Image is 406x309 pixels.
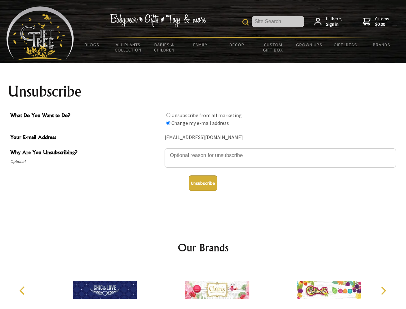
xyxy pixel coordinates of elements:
a: All Plants Collection [110,38,147,57]
img: product search [242,19,249,25]
a: Family [183,38,219,51]
label: Unsubscribe from all marketing [171,112,242,118]
a: Brands [364,38,400,51]
span: What Do You Want to Do? [10,111,161,121]
textarea: Why Are You Unsubscribing? [165,148,396,168]
button: Unsubscribe [189,175,217,191]
a: BLOGS [74,38,110,51]
img: Babyware - Gifts - Toys and more... [6,6,74,60]
button: Previous [16,284,30,298]
a: Babies & Children [146,38,183,57]
a: Gift Ideas [327,38,364,51]
strong: Sign in [326,22,342,27]
h2: Our Brands [13,240,393,255]
span: Hi there, [326,16,342,27]
span: Your E-mail Address [10,133,161,143]
span: 0 items [375,16,389,27]
h1: Unsubscribe [8,84,399,99]
input: What Do You Want to Do? [166,121,170,125]
a: 0 items$0.00 [363,16,389,27]
div: [EMAIL_ADDRESS][DOMAIN_NAME] [165,133,396,143]
span: Why Are You Unsubscribing? [10,148,161,158]
button: Next [376,284,390,298]
a: Hi there,Sign in [314,16,342,27]
a: Custom Gift Box [255,38,291,57]
span: Optional [10,158,161,165]
input: What Do You Want to Do? [166,113,170,117]
img: Babywear - Gifts - Toys & more [110,14,206,27]
strong: $0.00 [375,22,389,27]
a: Decor [219,38,255,51]
label: Change my e-mail address [171,120,229,126]
a: Grown Ups [291,38,327,51]
input: Site Search [252,16,304,27]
